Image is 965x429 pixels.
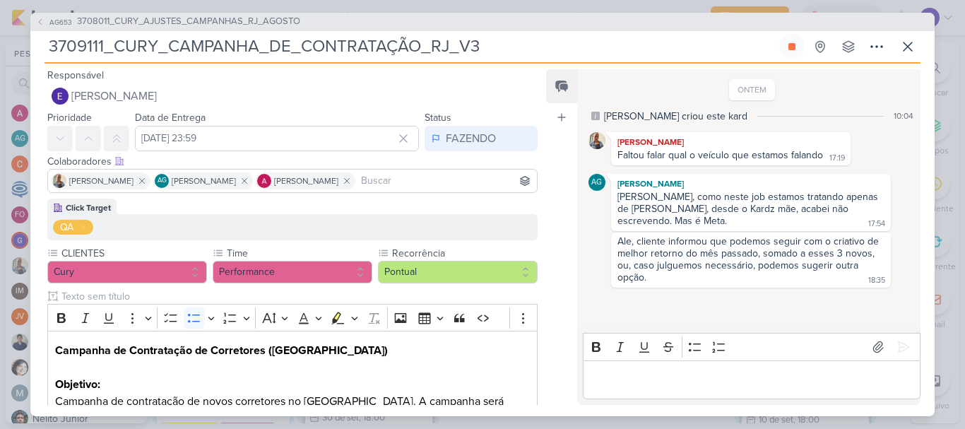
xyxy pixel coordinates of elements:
[155,174,169,188] div: Aline Gimenez Graciano
[425,112,451,124] label: Status
[47,304,538,331] div: Editor toolbar
[446,130,496,147] div: FAZENDO
[213,261,372,283] button: Performance
[617,235,882,283] div: Ale, cliente informou que podemos seguir com o criativo de melhor retorno do mês passado, somado ...
[868,218,885,230] div: 17:54
[583,333,920,360] div: Editor toolbar
[55,393,530,427] p: Campanha de contratação de novos corretores no [GEOGRAPHIC_DATA]. A campanha será recorrente mens...
[614,177,888,191] div: [PERSON_NAME]
[894,110,913,122] div: 10:04
[47,69,104,81] label: Responsável
[47,261,207,283] button: Cury
[225,246,372,261] label: Time
[588,132,605,149] img: Iara Santos
[47,83,538,109] button: [PERSON_NAME]
[135,126,419,151] input: Select a date
[69,175,134,187] span: [PERSON_NAME]
[172,175,236,187] span: [PERSON_NAME]
[358,172,534,189] input: Buscar
[52,88,69,105] img: Eduardo Quaresma
[71,88,157,105] span: [PERSON_NAME]
[617,149,823,161] div: Faltou falar qual o veículo que estamos falando
[614,135,848,149] div: [PERSON_NAME]
[60,246,207,261] label: CLIENTES
[583,360,920,399] div: Editor editing area: main
[60,220,73,235] div: QA
[378,261,538,283] button: Pontual
[55,343,388,358] strong: Campanha de Contratação de Corretores ([GEOGRAPHIC_DATA])
[52,174,66,188] img: Iara Santos
[588,174,605,191] div: Aline Gimenez Graciano
[45,34,776,59] input: Kard Sem Título
[66,201,111,214] div: Click Target
[829,153,845,164] div: 17:19
[158,177,167,184] p: AG
[47,112,92,124] label: Prioridade
[425,126,538,151] button: FAZENDO
[135,112,206,124] label: Data de Entrega
[868,275,885,286] div: 18:35
[617,191,881,227] div: [PERSON_NAME], como neste job estamos tratando apenas de [PERSON_NAME], desde o Kardz mãe, acabei...
[591,179,602,187] p: AG
[786,41,798,52] div: Parar relógio
[55,377,100,392] strong: Objetivo:
[391,246,538,261] label: Recorrência
[47,154,538,169] div: Colaboradores
[257,174,271,188] img: Alessandra Gomes
[604,109,747,124] div: [PERSON_NAME] criou este kard
[274,175,338,187] span: [PERSON_NAME]
[59,289,538,304] input: Texto sem título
